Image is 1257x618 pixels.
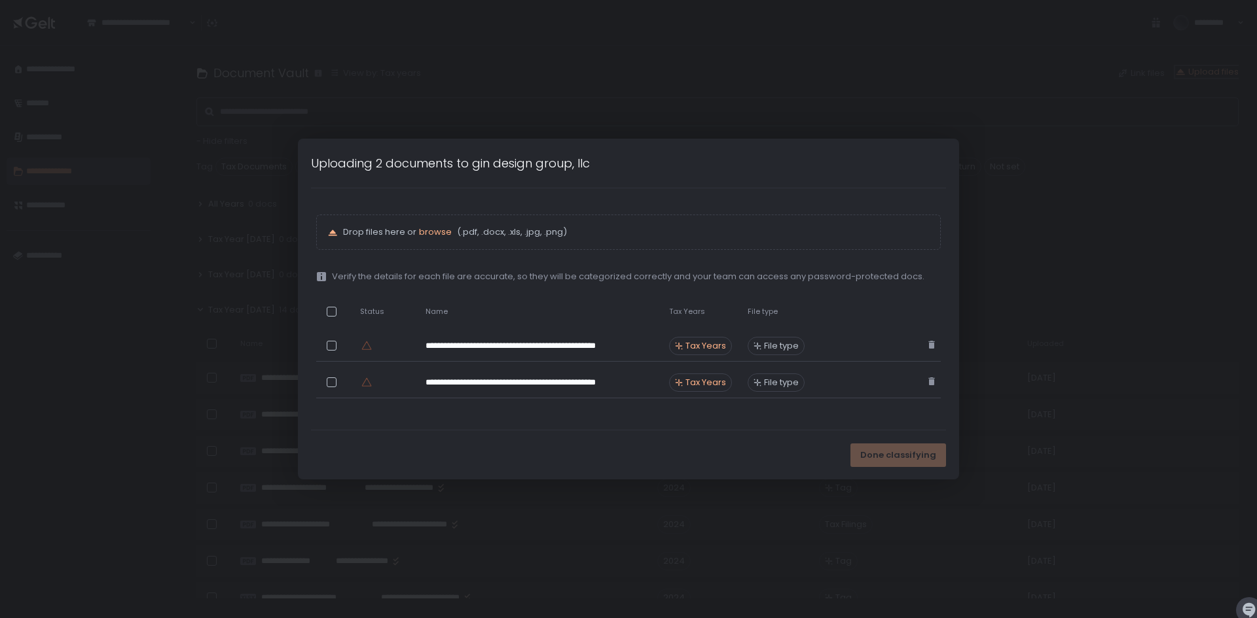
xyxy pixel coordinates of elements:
span: Name [426,307,448,317]
h1: Uploading 2 documents to gin design group, llc [311,154,590,172]
span: (.pdf, .docx, .xls, .jpg, .png) [454,226,567,238]
p: Drop files here or [343,226,930,238]
span: Verify the details for each file are accurate, so they will be categorized correctly and your tea... [332,271,924,283]
span: Status [360,307,384,317]
span: Tax Years [685,377,726,388]
span: File type [764,377,799,388]
span: File type [764,340,799,352]
span: File type [748,307,778,317]
span: Tax Years [669,307,705,317]
span: Tax Years [685,340,726,352]
button: browse [419,226,452,238]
